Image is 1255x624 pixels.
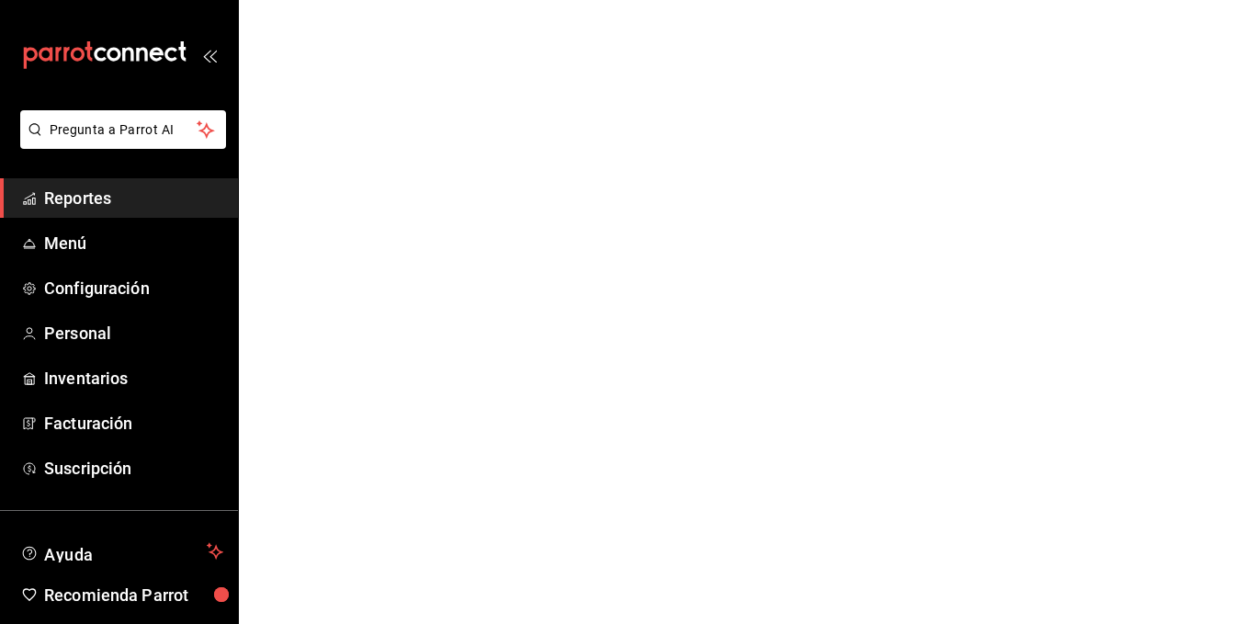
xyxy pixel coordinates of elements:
button: open_drawer_menu [202,48,217,62]
span: Configuración [44,276,223,301]
span: Suscripción [44,456,223,481]
button: Pregunta a Parrot AI [20,110,226,149]
span: Pregunta a Parrot AI [50,120,198,140]
a: Pregunta a Parrot AI [13,133,226,153]
span: Reportes [44,186,223,210]
span: Recomienda Parrot [44,583,223,607]
span: Ayuda [44,540,199,562]
span: Menú [44,231,223,255]
span: Personal [44,321,223,346]
span: Facturación [44,411,223,436]
span: Inventarios [44,366,223,391]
